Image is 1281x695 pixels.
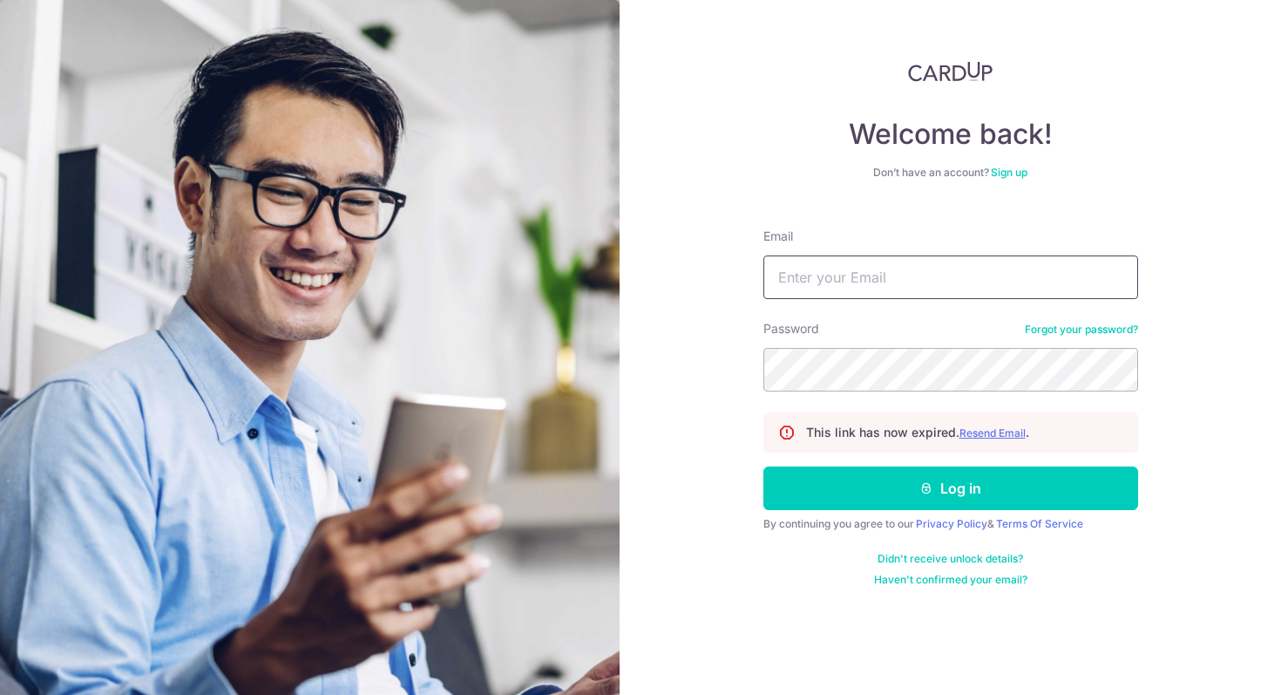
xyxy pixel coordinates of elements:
label: Email [763,228,793,245]
a: Privacy Policy [916,517,987,530]
a: Terms Of Service [996,517,1083,530]
a: Forgot your password? [1025,323,1138,337]
h4: Welcome back! [763,117,1138,152]
p: This link has now expired. . [806,424,1029,441]
a: Sign up [991,166,1027,179]
label: Password [763,320,819,337]
a: Didn't receive unlock details? [878,552,1023,566]
div: By continuing you agree to our & [763,517,1138,531]
div: Don’t have an account? [763,166,1138,180]
button: Log in [763,467,1138,510]
input: Enter your Email [763,256,1138,299]
a: Resend Email [959,426,1026,439]
img: CardUp Logo [908,61,993,82]
a: Haven't confirmed your email? [874,573,1027,587]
